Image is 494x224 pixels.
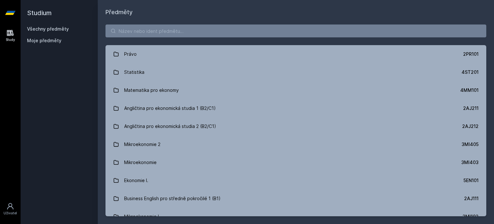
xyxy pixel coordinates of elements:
[463,105,479,112] div: 2AJ211
[105,117,486,135] a: Angličtina pro ekonomická studia 2 (B2/C1) 2AJ212
[4,211,17,216] div: Uživatel
[124,156,157,169] div: Mikroekonomie
[124,102,216,115] div: Angličtina pro ekonomická studia 1 (B2/C1)
[105,99,486,117] a: Angličtina pro ekonomická studia 1 (B2/C1) 2AJ211
[462,123,479,130] div: 2AJ212
[124,48,137,61] div: Právo
[105,8,486,17] h1: Předměty
[124,174,148,187] div: Ekonomie I.
[124,192,221,205] div: Business English pro středně pokročilé 1 (B1)
[27,37,61,44] span: Moje předměty
[124,138,160,151] div: Mikroekonomie 2
[124,210,159,223] div: Mikroekonomie I
[105,153,486,171] a: Mikroekonomie 3MI403
[1,26,19,45] a: Study
[6,37,15,42] div: Study
[460,87,479,93] div: 4MM101
[105,171,486,190] a: Ekonomie I. 5EN101
[105,81,486,99] a: Matematika pro ekonomy 4MM101
[124,84,179,97] div: Matematika pro ekonomy
[1,199,19,219] a: Uživatel
[124,66,144,79] div: Statistika
[463,51,479,57] div: 2PR101
[27,26,69,32] a: Všechny předměty
[462,141,479,148] div: 3MI405
[462,213,479,220] div: 3MI102
[105,135,486,153] a: Mikroekonomie 2 3MI405
[462,69,479,75] div: 4ST201
[105,24,486,37] input: Název nebo ident předmětu…
[461,159,479,166] div: 3MI403
[105,45,486,63] a: Právo 2PR101
[105,190,486,208] a: Business English pro středně pokročilé 1 (B1) 2AJ111
[463,177,479,184] div: 5EN101
[464,195,479,202] div: 2AJ111
[105,63,486,81] a: Statistika 4ST201
[124,120,216,133] div: Angličtina pro ekonomická studia 2 (B2/C1)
